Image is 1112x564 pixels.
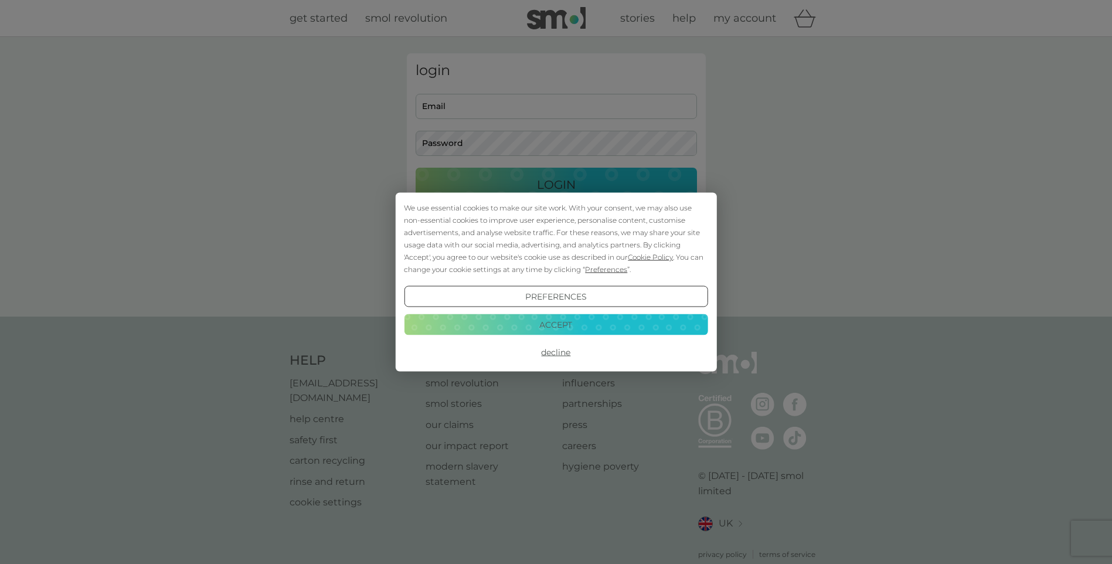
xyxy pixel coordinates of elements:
button: Preferences [404,286,708,307]
button: Accept [404,314,708,335]
span: Cookie Policy [628,253,673,261]
div: Cookie Consent Prompt [395,193,716,372]
button: Decline [404,342,708,363]
span: Preferences [585,265,627,274]
div: We use essential cookies to make our site work. With your consent, we may also use non-essential ... [404,202,708,276]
